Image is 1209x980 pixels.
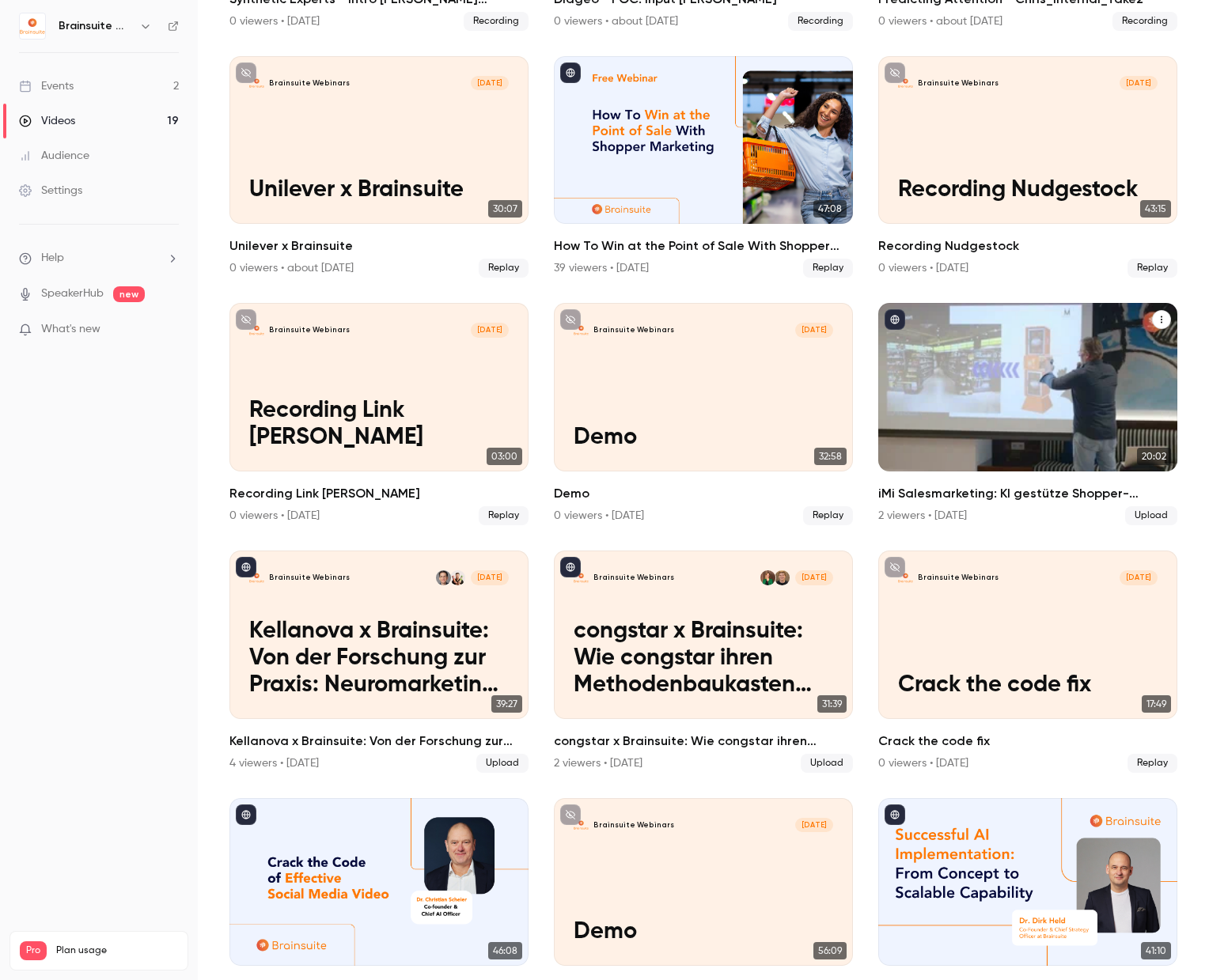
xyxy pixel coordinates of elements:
[795,323,833,338] span: [DATE]
[554,755,642,771] div: 2 viewers • [DATE]
[560,309,581,330] button: unpublished
[249,323,264,338] img: Recording Link Chris Nudgestock
[19,183,82,199] div: Settings
[41,321,100,338] span: What's new
[20,941,47,960] span: Pro
[878,551,1177,773] li: Crack the code fix
[229,732,529,751] h2: Kellanova x Brainsuite: Von der Forschung zur Praxis: Neuromarketing im Team leben
[878,303,1177,525] a: 20:02iMi Salesmarketing: KI gestütze Shopper-Marketing-Optimierung2 viewers • [DATE]Upload
[574,818,589,833] img: Demo
[1120,570,1158,585] span: [DATE]
[885,309,905,330] button: published
[554,732,853,751] h2: congstar x Brainsuite: Wie congstar ihren Methodenbaukasten erweitert
[1142,695,1171,713] span: 17:49
[760,570,775,585] img: Andrea Wielpütz
[814,448,847,465] span: 32:58
[1137,448,1171,465] span: 20:02
[1120,76,1158,91] span: [DATE]
[574,919,833,946] p: Demo
[554,56,853,278] li: How To Win at the Point of Sale With Shopper Marketing
[471,323,509,338] span: [DATE]
[918,573,999,583] p: Brainsuite Webinars
[160,323,179,337] iframe: Noticeable Trigger
[229,484,529,503] h2: Recording Link [PERSON_NAME]
[554,260,649,276] div: 39 viewers • [DATE]
[229,260,354,276] div: 0 viewers • about [DATE]
[236,557,256,577] button: published
[560,804,581,825] button: unpublished
[593,325,674,335] p: Brainsuite Webinars
[795,570,833,585] span: [DATE]
[898,672,1158,699] p: Crack the code fix
[593,820,674,831] p: Brainsuite Webinars
[236,62,256,83] button: unpublished
[878,484,1177,503] h2: iMi Salesmarketing: KI gestütze Shopper-Marketing-Optimierung
[813,942,847,959] span: 56:09
[1128,259,1177,278] span: Replay
[56,944,178,957] span: Plan usage
[19,250,179,267] li: help-dropdown-opener
[813,200,847,218] span: 47:08
[479,506,529,525] span: Replay
[229,56,529,278] a: Unilever x BrainsuiteBrainsuite Webinars[DATE]Unilever x Brainsuite30:07Unilever x Brainsuite0 vi...
[471,570,509,585] span: [DATE]
[491,695,522,713] span: 39:27
[554,303,853,525] li: Demo
[554,508,644,524] div: 0 viewers • [DATE]
[249,398,509,452] p: Recording Link [PERSON_NAME]
[898,570,913,585] img: Crack the code fix
[19,78,74,94] div: Events
[249,570,264,585] img: Kellanova x Brainsuite: Von der Forschung zur Praxis: Neuromarketing im Team leben
[1141,942,1171,959] span: 41:10
[488,942,522,959] span: 46:08
[113,286,145,302] span: new
[554,236,853,255] h2: How To Win at the Point of Sale With Shopper Marketing
[885,804,905,825] button: published
[554,551,853,773] a: congstar x Brainsuite: Wie congstar ihren Methodenbaukasten erweitertBrainsuite WebinarsJanik Lüh...
[803,259,853,278] span: Replay
[593,573,674,583] p: Brainsuite Webinars
[878,56,1177,278] a: Recording NudgestockBrainsuite Webinars[DATE]Recording Nudgestock43:15Recording Nudgestock0 viewe...
[479,259,529,278] span: Replay
[471,76,509,91] span: [DATE]
[1128,754,1177,773] span: Replay
[59,18,133,34] h6: Brainsuite Webinars
[487,448,522,465] span: 03:00
[1112,12,1177,31] span: Recording
[918,78,999,89] p: Brainsuite Webinars
[898,177,1158,204] p: Recording Nudgestock
[878,260,968,276] div: 0 viewers • [DATE]
[19,148,89,164] div: Audience
[229,303,529,525] a: Recording Link Chris NudgestockBrainsuite Webinars[DATE]Recording Link [PERSON_NAME]03:00Recordin...
[801,754,853,773] span: Upload
[236,309,256,330] button: unpublished
[574,619,833,698] p: congstar x Brainsuite: Wie congstar ihren Methodenbaukasten erweitert
[20,13,45,39] img: Brainsuite Webinars
[554,303,853,525] a: DemoBrainsuite Webinars[DATE]Demo32:58Demo0 viewers • [DATE]Replay
[229,551,529,773] a: Kellanova x Brainsuite: Von der Forschung zur Praxis: Neuromarketing im Team lebenBrainsuite Webi...
[229,755,319,771] div: 4 viewers • [DATE]
[1140,200,1171,218] span: 43:15
[19,113,75,129] div: Videos
[229,56,529,278] li: Unilever x Brainsuite
[795,818,833,833] span: [DATE]
[878,755,968,771] div: 0 viewers • [DATE]
[554,13,678,29] div: 0 viewers • about [DATE]
[464,12,529,31] span: Recording
[817,695,847,713] span: 31:39
[450,570,465,585] img: Andreas Billker
[236,804,256,825] button: published
[476,754,529,773] span: Upload
[803,506,853,525] span: Replay
[269,78,350,89] p: Brainsuite Webinars
[249,619,509,698] p: Kellanova x Brainsuite: Von der Forschung zur Praxis: Neuromarketing im Team leben
[41,286,104,302] a: SpeakerHub
[554,56,853,278] a: 47:08How To Win at the Point of Sale With Shopper Marketing39 viewers • [DATE]Replay
[878,508,967,524] div: 2 viewers • [DATE]
[775,570,790,585] img: Janik Lührs
[41,250,64,267] span: Help
[574,425,833,452] p: Demo
[269,325,350,335] p: Brainsuite Webinars
[436,570,451,585] img: Peter Krause
[788,12,853,31] span: Recording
